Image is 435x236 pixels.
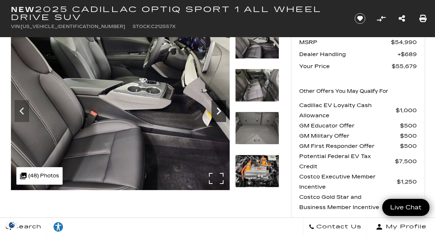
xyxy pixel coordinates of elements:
[299,131,417,141] a: GM Military Offer $500
[400,141,417,151] span: $500
[21,24,125,29] span: [US_VEHICLE_IDENTIFICATION_NUMBER]
[382,199,430,216] a: Live Chat
[299,61,392,71] span: Your Price
[299,49,398,59] span: Dealer Handling
[397,177,417,187] span: $1,250
[299,61,417,71] a: Your Price $55,679
[400,131,417,141] span: $500
[352,13,368,24] button: Save vehicle
[303,218,367,236] a: Contact Us
[391,37,417,47] span: $54,990
[395,156,417,166] span: $7,500
[235,112,279,145] img: New 2025 Black Raven Cadillac Sport 1 image 30
[396,105,417,115] span: $1,000
[11,5,343,21] h1: 2025 Cadillac OPTIQ Sport 1 All Wheel Drive SUV
[398,49,417,59] span: $689
[299,37,417,47] a: MSRP $54,990
[376,13,387,24] button: Compare Vehicle
[4,221,20,229] img: Opt-Out Icon
[299,151,417,172] a: Potential Federal EV Tax Credit $7,500
[299,37,391,47] span: MSRP
[299,151,395,172] span: Potential Federal EV Tax Credit
[400,121,417,131] span: $500
[133,24,151,29] span: Stock:
[4,221,20,229] section: Click to Open Cookie Consent Modal
[16,167,63,185] div: (48) Photos
[399,13,405,24] a: Share this New 2025 Cadillac OPTIQ Sport 1 All Wheel Drive SUV
[299,131,400,141] span: GM Military Offer
[151,24,175,29] span: C212557X
[235,26,279,59] img: New 2025 Black Raven Cadillac Sport 1 image 28
[419,13,427,24] a: Print this New 2025 Cadillac OPTIQ Sport 1 All Wheel Drive SUV
[299,86,388,97] p: Other Offers You May Qualify For
[299,172,417,192] a: Costco Executive Member Incentive $1,250
[315,222,361,232] span: Contact Us
[299,141,417,151] a: GM First Responder Offer $500
[211,100,226,122] div: Next
[383,222,427,232] span: My Profile
[396,197,417,207] span: $1,000
[299,121,417,131] a: GM Educator Offer $500
[11,5,35,14] strong: New
[47,221,69,232] div: Explore your accessibility options
[235,69,279,102] img: New 2025 Black Raven Cadillac Sport 1 image 29
[392,61,417,71] span: $55,679
[299,100,396,121] span: Cadillac EV Loyalty Cash Allowance
[235,154,279,188] img: New 2025 Black Raven Cadillac Sport 1 image 31
[299,100,417,121] a: Cadillac EV Loyalty Cash Allowance $1,000
[299,141,400,151] span: GM First Responder Offer
[15,100,29,122] div: Previous
[367,218,435,236] button: Open user profile menu
[11,24,21,29] span: VIN:
[299,192,396,212] span: Costco Gold Star and Business Member Incentive
[299,172,397,192] span: Costco Executive Member Incentive
[299,49,417,59] a: Dealer Handling $689
[47,218,70,236] a: Explore your accessibility options
[387,203,425,212] span: Live Chat
[11,222,41,232] span: Search
[299,192,417,212] a: Costco Gold Star and Business Member Incentive $1,000
[11,26,230,190] img: New 2025 Black Raven Cadillac Sport 1 image 28
[299,121,400,131] span: GM Educator Offer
